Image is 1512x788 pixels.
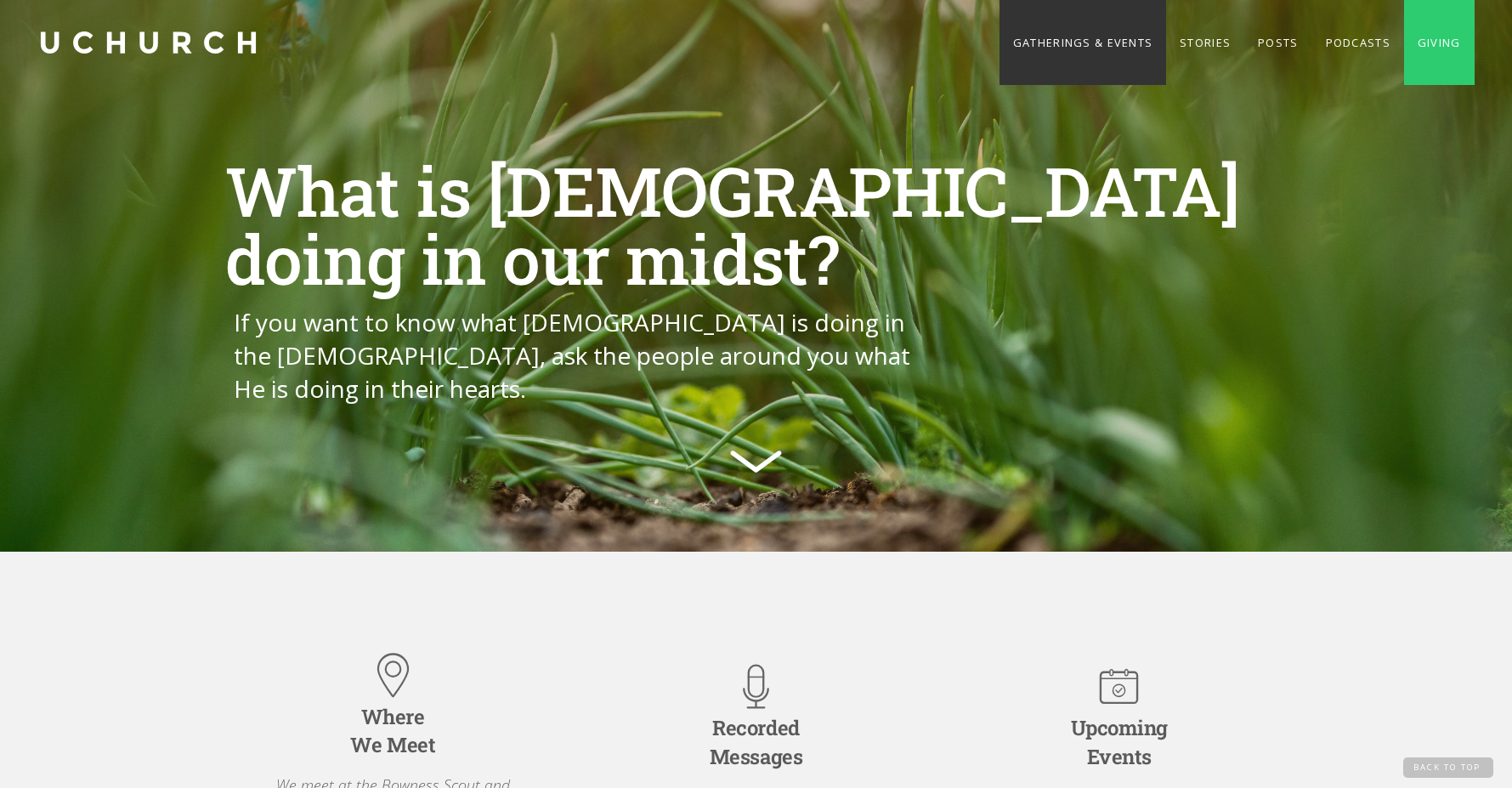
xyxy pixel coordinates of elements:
[710,714,802,771] div: Recorded Messages
[350,703,436,760] div: Where We Meet
[234,306,925,406] p: If you want to know what [DEMOGRAPHIC_DATA] is doing in the [DEMOGRAPHIC_DATA], ask the people ar...
[225,156,1288,292] h1: What is [DEMOGRAPHIC_DATA] doing in our midst?
[1071,714,1168,771] div: Upcoming Events
[1403,757,1493,778] a: Back to Top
